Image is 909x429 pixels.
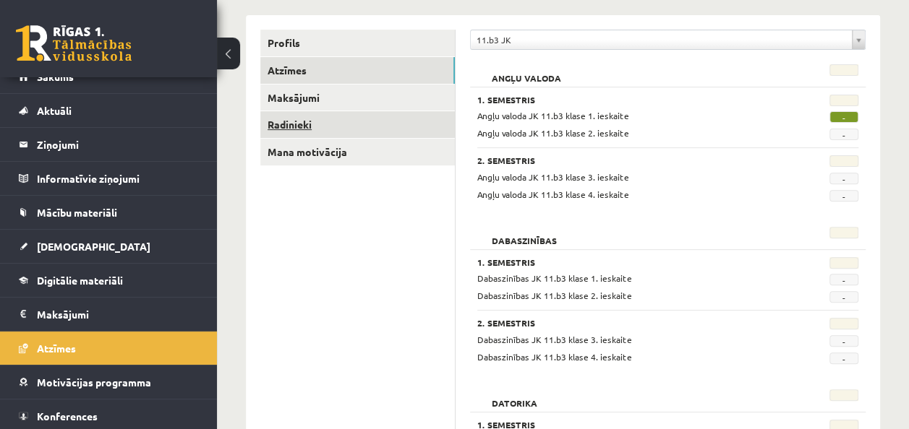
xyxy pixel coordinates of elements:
[37,342,76,355] span: Atzīmes
[477,272,632,284] span: Dabaszinības JK 11.b3 klase 1. ieskaite
[829,274,858,285] span: -
[37,298,199,331] legend: Maksājumi
[829,173,858,184] span: -
[477,64,576,79] h2: Angļu valoda
[829,111,858,123] span: -
[19,94,199,127] a: Aktuāli
[477,389,552,404] h2: Datorika
[37,128,199,161] legend: Ziņojumi
[477,257,791,267] h3: 1. Semestris
[829,352,858,364] span: -
[19,162,199,195] a: Informatīvie ziņojumi
[477,95,791,105] h3: 1. Semestris
[19,298,199,331] a: Maksājumi
[829,190,858,201] span: -
[829,129,858,140] span: -
[37,206,117,219] span: Mācību materiāli
[19,264,199,297] a: Digitālie materiāli
[477,188,629,200] span: Angļu valoda JK 11.b3 klase 4. ieskaite
[477,351,632,363] span: Dabaszinības JK 11.b3 klase 4. ieskaite
[477,290,632,301] span: Dabaszinības JK 11.b3 klase 2. ieskaite
[477,110,629,121] span: Angļu valoda JK 11.b3 klase 1. ieskaite
[19,128,199,161] a: Ziņojumi
[19,365,199,399] a: Motivācijas programma
[19,196,199,229] a: Mācību materiāli
[260,84,455,111] a: Maksājumi
[829,291,858,303] span: -
[260,57,455,84] a: Atzīmes
[829,335,858,347] span: -
[477,155,791,165] h3: 2. Semestris
[19,230,199,263] a: [DEMOGRAPHIC_DATA]
[477,318,791,328] h3: 2. Semestris
[16,25,132,61] a: Rīgas 1. Tālmācības vidusskola
[37,104,72,117] span: Aktuāli
[477,30,846,49] span: 11.b3 JK
[37,240,150,253] span: [DEMOGRAPHIC_DATA]
[37,409,98,422] span: Konferences
[477,127,629,139] span: Angļu valoda JK 11.b3 klase 2. ieskaite
[37,376,151,389] span: Motivācijas programma
[19,331,199,365] a: Atzīmes
[477,334,632,345] span: Dabaszinības JK 11.b3 klase 3. ieskaite
[260,139,455,165] a: Mana motivācija
[260,111,455,138] a: Radinieki
[37,162,199,195] legend: Informatīvie ziņojumi
[471,30,865,49] a: 11.b3 JK
[260,30,455,56] a: Profils
[477,227,571,241] h2: Dabaszinības
[477,171,629,183] span: Angļu valoda JK 11.b3 klase 3. ieskaite
[37,274,123,287] span: Digitālie materiāli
